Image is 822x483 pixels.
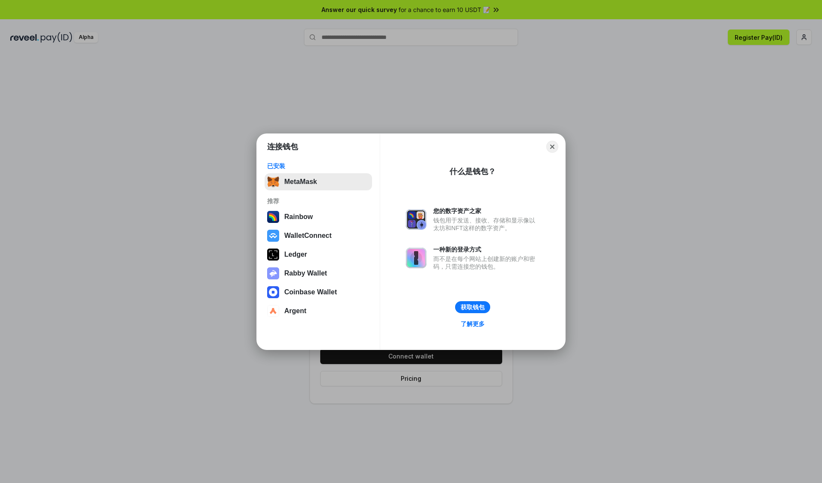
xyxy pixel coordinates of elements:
[267,162,369,170] div: 已安装
[456,318,490,329] a: 了解更多
[433,216,539,232] div: 钱包用于发送、接收、存储和显示像以太坊和NFT这样的数字资产。
[284,213,313,221] div: Rainbow
[284,232,332,240] div: WalletConnect
[267,211,279,223] img: svg+xml,%3Csvg%20width%3D%22120%22%20height%3D%22120%22%20viewBox%3D%220%200%20120%20120%22%20fil...
[267,176,279,188] img: svg+xml,%3Csvg%20fill%3D%22none%22%20height%3D%2233%22%20viewBox%3D%220%200%2035%2033%22%20width%...
[265,227,372,244] button: WalletConnect
[284,251,307,258] div: Ledger
[284,178,317,186] div: MetaMask
[265,173,372,190] button: MetaMask
[267,286,279,298] img: svg+xml,%3Csvg%20width%3D%2228%22%20height%3D%2228%22%20viewBox%3D%220%200%2028%2028%22%20fill%3D...
[450,166,496,177] div: 什么是钱包？
[461,320,485,328] div: 了解更多
[406,248,426,268] img: svg+xml,%3Csvg%20xmlns%3D%22http%3A%2F%2Fwww.w3.org%2F2000%2Fsvg%22%20fill%3D%22none%22%20viewBox...
[267,267,279,279] img: svg+xml,%3Csvg%20xmlns%3D%22http%3A%2F%2Fwww.w3.org%2F2000%2Fsvg%22%20fill%3D%22none%22%20viewBox...
[455,301,490,313] button: 获取钱包
[284,270,327,277] div: Rabby Wallet
[461,303,485,311] div: 获取钱包
[284,288,337,296] div: Coinbase Wallet
[267,249,279,261] img: svg+xml,%3Csvg%20xmlns%3D%22http%3A%2F%2Fwww.w3.org%2F2000%2Fsvg%22%20width%3D%2228%22%20height%3...
[265,284,372,301] button: Coinbase Wallet
[267,230,279,242] img: svg+xml,%3Csvg%20width%3D%2228%22%20height%3D%2228%22%20viewBox%3D%220%200%2028%2028%22%20fill%3D...
[284,307,307,315] div: Argent
[546,141,558,153] button: Close
[265,265,372,282] button: Rabby Wallet
[433,207,539,215] div: 您的数字资产之家
[265,302,372,320] button: Argent
[433,246,539,253] div: 一种新的登录方式
[406,209,426,230] img: svg+xml,%3Csvg%20xmlns%3D%22http%3A%2F%2Fwww.w3.org%2F2000%2Fsvg%22%20fill%3D%22none%22%20viewBox...
[433,255,539,270] div: 而不是在每个网站上创建新的账户和密码，只需连接您的钱包。
[265,208,372,225] button: Rainbow
[267,142,298,152] h1: 连接钱包
[267,305,279,317] img: svg+xml,%3Csvg%20width%3D%2228%22%20height%3D%2228%22%20viewBox%3D%220%200%2028%2028%22%20fill%3D...
[267,197,369,205] div: 推荐
[265,246,372,263] button: Ledger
